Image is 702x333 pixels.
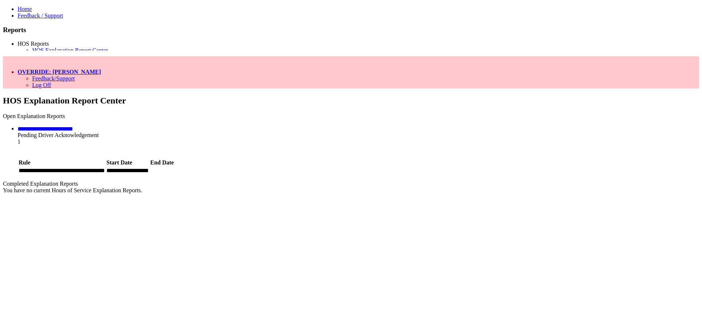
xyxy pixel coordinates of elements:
[3,181,699,187] div: Completed Explanation Reports
[32,75,75,82] a: Feedback/Support
[18,132,99,138] span: Pending Driver Acknowledgement
[3,187,699,194] div: You have no current Hours of Service Explanation Reports.
[32,47,108,53] a: HOS Explanation Report Center
[3,113,699,120] div: Open Explanation Reports
[3,96,699,106] h2: HOS Explanation Report Center
[18,159,105,166] th: Rule
[18,6,32,12] a: Home
[150,159,174,166] th: End Date
[18,139,699,145] div: 1
[32,82,51,88] a: Log Off
[18,41,49,47] a: HOS Reports
[18,69,101,75] a: OVERRIDE: [PERSON_NAME]
[18,12,63,19] a: Feedback / Support
[3,26,699,34] h3: Reports
[106,159,149,166] th: Start Date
